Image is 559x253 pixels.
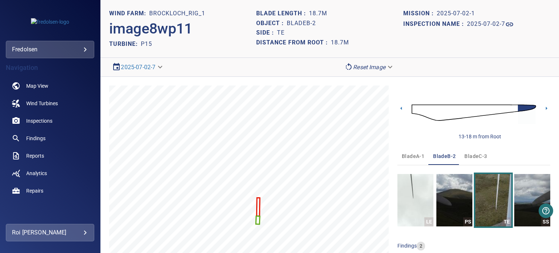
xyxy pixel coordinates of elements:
a: reports noActive [6,147,94,165]
div: LE [424,217,433,226]
span: findings [397,243,417,249]
h2: TURBINE: [109,40,141,47]
a: PS [436,174,472,226]
a: SS [514,174,550,226]
a: inspections noActive [6,112,94,130]
div: PS [463,217,472,226]
span: Wind Turbines [26,100,58,107]
h1: Object : [256,20,287,27]
h1: 18.7m [309,10,327,17]
h1: WIND FARM: [109,10,149,17]
span: Inspections [26,117,52,124]
h1: 2025-07-02-7 [467,21,505,28]
em: Reset Image [353,64,385,71]
span: Analytics [26,170,47,177]
h4: Navigation [6,64,94,71]
div: fredolsen [6,41,94,58]
div: Roi [PERSON_NAME] [12,227,88,238]
div: 2025-07-02-7 [109,61,167,74]
div: Reset Image [341,61,397,74]
span: 2 [417,243,425,250]
div: TE [502,217,511,226]
h2: image8wp11 [109,20,193,37]
a: windturbines noActive [6,95,94,112]
a: map noActive [6,77,94,95]
h1: 18.7m [331,39,349,46]
a: 2025-07-02-7 [467,20,514,29]
span: Findings [26,135,45,142]
h1: Distance from root : [256,39,331,46]
h2: P15 [141,40,152,47]
a: repairs noActive [6,182,94,199]
h1: Side : [256,29,277,36]
h1: TE [277,29,285,36]
a: 2025-07-02-7 [121,64,155,71]
span: Reports [26,152,44,159]
h1: Mission : [403,10,437,17]
a: TE [475,174,511,226]
span: Repairs [26,187,43,194]
h1: Brockloch_Rig_1 [149,10,205,17]
span: bladeB-2 [433,152,456,161]
h1: 2025-07-02-1 [437,10,475,17]
span: bladeA-1 [402,152,424,161]
a: LE [397,174,433,226]
img: fredolsen-logo [31,18,69,25]
span: Map View [26,82,48,90]
h1: bladeB-2 [287,20,316,27]
a: analytics noActive [6,165,94,182]
span: bladeC-3 [464,152,487,161]
a: findings noActive [6,130,94,147]
div: 13-18 m from Root [459,133,501,140]
h1: Blade length : [256,10,309,17]
h1: Inspection name : [403,21,467,28]
div: fredolsen [12,44,88,55]
div: SS [541,217,550,226]
img: d [412,98,536,128]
